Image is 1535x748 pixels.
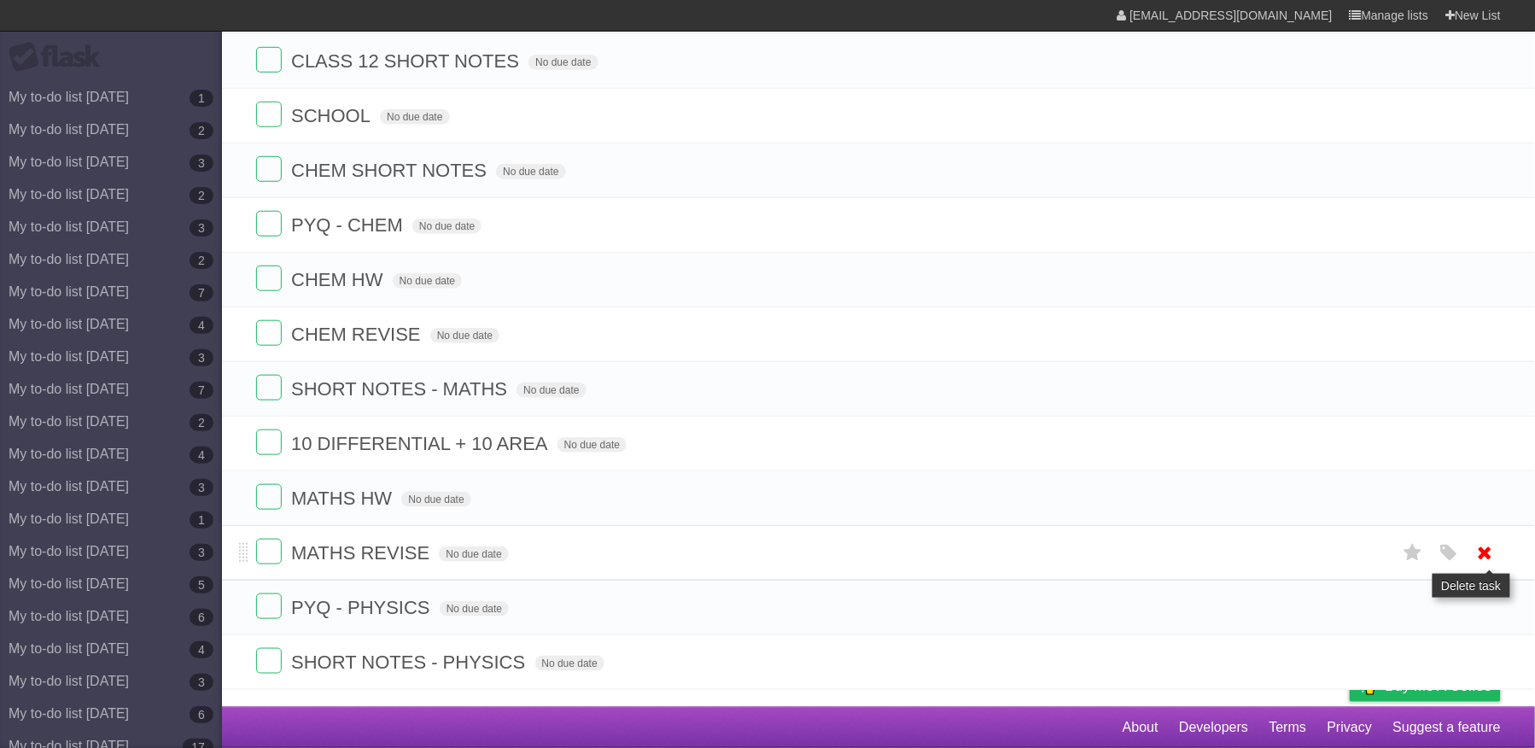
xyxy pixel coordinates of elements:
label: Done [256,266,282,291]
span: 10 DIFFERENTIAL + 10 AREA [291,433,552,454]
b: 2 [190,122,213,139]
b: 2 [190,414,213,431]
a: Suggest a feature [1393,711,1501,744]
span: CHEM SHORT NOTES [291,160,491,181]
label: Done [256,430,282,455]
a: Privacy [1328,711,1372,744]
a: Terms [1269,711,1307,744]
b: 1 [190,511,213,529]
span: No due date [440,601,509,617]
span: SHORT NOTES - MATHS [291,378,511,400]
b: 7 [190,284,213,301]
b: 3 [190,674,213,691]
span: No due date [401,492,470,507]
label: Done [256,539,282,564]
span: No due date [430,328,499,343]
b: 4 [190,447,213,464]
label: Done [256,320,282,346]
span: CLASS 12 SHORT NOTES [291,50,523,72]
span: MATHS REVISE [291,542,434,564]
span: No due date [557,437,627,453]
b: 3 [190,219,213,237]
b: 3 [190,479,213,496]
span: No due date [517,383,586,398]
b: 1 [190,90,213,107]
span: No due date [380,109,449,125]
label: Done [256,211,282,237]
div: Flask [9,42,111,73]
label: Done [256,593,282,619]
b: 3 [190,155,213,172]
b: 3 [190,544,213,561]
label: Done [256,156,282,182]
span: CHEM HW [291,269,388,290]
span: CHEM REVISE [291,324,425,345]
label: Done [256,47,282,73]
label: Done [256,102,282,127]
label: Done [256,648,282,674]
label: Done [256,484,282,510]
span: No due date [535,656,604,671]
b: 5 [190,576,213,593]
span: SHORT NOTES - PHYSICS [291,652,529,673]
b: 6 [190,609,213,626]
b: 2 [190,252,213,269]
b: 7 [190,382,213,399]
span: No due date [393,273,462,289]
span: PYQ - PHYSICS [291,597,435,618]
a: About [1123,711,1159,744]
span: Buy me a coffee [1386,671,1492,701]
b: 2 [190,187,213,204]
b: 6 [190,706,213,723]
b: 4 [190,641,213,658]
span: No due date [496,164,565,179]
span: No due date [439,546,508,562]
b: 3 [190,349,213,366]
span: MATHS HW [291,488,396,509]
span: No due date [528,55,598,70]
span: PYQ - CHEM [291,214,407,236]
span: No due date [412,219,482,234]
span: SCHOOL [291,105,375,126]
label: Star task [1397,539,1429,567]
a: Developers [1179,711,1248,744]
label: Done [256,375,282,400]
b: 4 [190,317,213,334]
